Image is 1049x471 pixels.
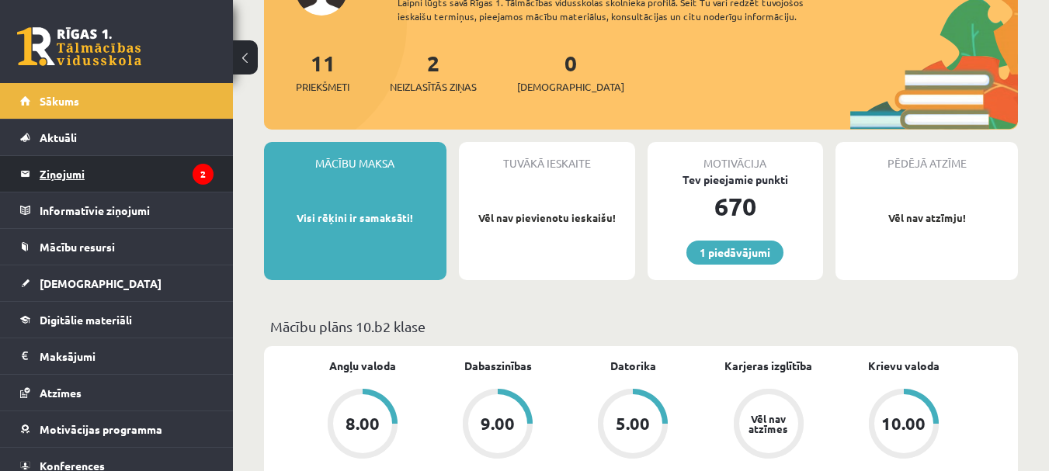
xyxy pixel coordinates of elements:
[648,142,824,171] div: Motivācija
[40,313,132,327] span: Digitālie materiāli
[264,142,446,171] div: Mācību maksa
[296,49,349,95] a: 11Priekšmeti
[40,240,115,254] span: Mācību resursi
[616,415,650,432] div: 5.00
[40,338,214,374] legend: Maksājumi
[40,386,82,400] span: Atzīmes
[270,316,1012,337] p: Mācību plāns 10.b2 klase
[40,422,162,436] span: Motivācijas programma
[20,302,214,338] a: Digitālie materiāli
[296,79,349,95] span: Priekšmeti
[272,210,439,226] p: Visi rēķini ir samaksāti!
[40,156,214,192] legend: Ziņojumi
[835,142,1018,171] div: Pēdējā atzīme
[610,358,656,374] a: Datorika
[20,83,214,119] a: Sākums
[346,415,380,432] div: 8.00
[193,164,214,185] i: 2
[724,358,812,374] a: Karjeras izglītība
[20,119,214,155] a: Aktuāli
[20,229,214,265] a: Mācību resursi
[648,171,824,188] div: Tev pieejamie punkti
[565,389,700,462] a: 5.00
[836,389,971,462] a: 10.00
[747,414,790,434] div: Vēl nav atzīmes
[648,188,824,225] div: 670
[464,358,532,374] a: Dabaszinības
[390,49,477,95] a: 2Neizlasītās ziņas
[481,415,515,432] div: 9.00
[390,79,477,95] span: Neizlasītās ziņas
[40,94,79,108] span: Sākums
[40,276,162,290] span: [DEMOGRAPHIC_DATA]
[459,142,635,171] div: Tuvākā ieskaite
[467,210,627,226] p: Vēl nav pievienotu ieskaišu!
[517,49,624,95] a: 0[DEMOGRAPHIC_DATA]
[430,389,565,462] a: 9.00
[868,358,940,374] a: Krievu valoda
[881,415,926,432] div: 10.00
[329,358,396,374] a: Angļu valoda
[20,411,214,447] a: Motivācijas programma
[20,265,214,301] a: [DEMOGRAPHIC_DATA]
[517,79,624,95] span: [DEMOGRAPHIC_DATA]
[40,130,77,144] span: Aktuāli
[17,27,141,66] a: Rīgas 1. Tālmācības vidusskola
[20,156,214,192] a: Ziņojumi2
[843,210,1010,226] p: Vēl nav atzīmju!
[701,389,836,462] a: Vēl nav atzīmes
[20,192,214,228] a: Informatīvie ziņojumi
[40,192,214,228] legend: Informatīvie ziņojumi
[20,375,214,410] a: Atzīmes
[295,389,430,462] a: 8.00
[686,241,783,265] a: 1 piedāvājumi
[20,338,214,374] a: Maksājumi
